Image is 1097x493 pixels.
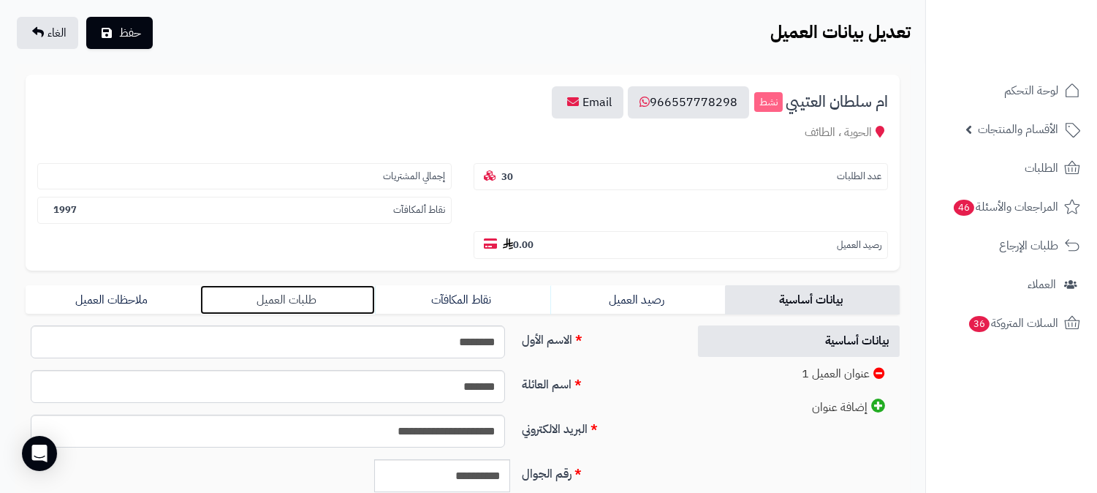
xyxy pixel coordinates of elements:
a: طلبات الإرجاع [935,228,1088,263]
div: الحوية ، الطائف [37,124,888,141]
a: الطلبات [935,151,1088,186]
span: ام سلطان العتيبي [786,94,888,110]
button: حفظ [86,17,153,49]
b: 1997 [53,203,77,217]
img: logo-2.png [998,39,1083,69]
span: لوحة التحكم [1004,80,1058,101]
span: طلبات الإرجاع [999,236,1058,256]
a: بيانات أساسية [725,285,900,315]
a: Email [552,86,623,118]
span: حفظ [119,24,141,42]
a: بيانات أساسية [698,325,900,357]
a: رصيد العميل [550,285,725,315]
b: تعديل بيانات العميل [770,19,911,45]
small: نقاط ألمكافآت [393,203,445,217]
a: الغاء [17,17,78,49]
label: رقم الجوال [516,459,681,483]
label: اسم العائلة [516,370,681,394]
a: ملاحظات العميل [26,285,200,315]
span: السلات المتروكة [968,313,1058,334]
span: الأقسام والمنتجات [978,119,1058,140]
span: المراجعات والأسئلة [952,197,1058,217]
small: عدد الطلبات [837,170,881,184]
a: السلات المتروكة36 [935,306,1088,341]
div: Open Intercom Messenger [22,436,57,471]
a: طلبات العميل [200,285,375,315]
span: 36 [969,316,990,332]
label: الاسم الأول [516,325,681,349]
a: 966557778298 [628,86,749,118]
a: نقاط المكافآت [375,285,550,315]
small: رصيد العميل [837,238,881,252]
a: لوحة التحكم [935,73,1088,108]
small: إجمالي المشتريات [383,170,445,184]
span: العملاء [1028,274,1056,295]
small: نشط [754,92,783,113]
label: البريد الالكتروني [516,415,681,438]
a: إضافة عنوان [698,391,900,424]
b: 0.00 [503,238,534,252]
a: عنوان العميل 1 [698,358,900,390]
b: 30 [501,170,513,184]
span: الطلبات [1025,158,1058,178]
a: المراجعات والأسئلة46 [935,189,1088,225]
span: 46 [954,200,974,216]
a: العملاء [935,267,1088,302]
span: الغاء [48,24,67,42]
